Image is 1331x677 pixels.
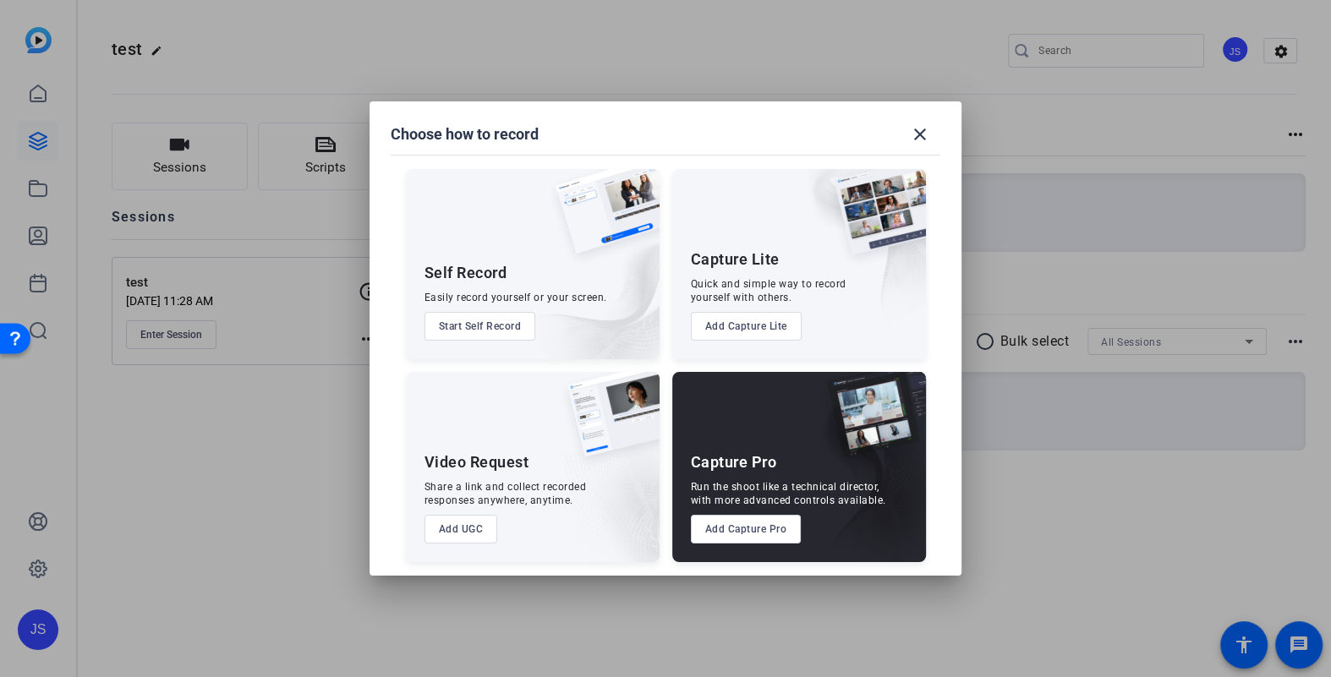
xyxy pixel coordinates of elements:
button: Add UGC [424,515,498,543]
div: Video Request [424,452,529,472]
div: Capture Lite [691,249,780,270]
button: Add Capture Pro [691,515,802,543]
img: embarkstudio-capture-pro.png [801,393,926,562]
div: Easily record yourself or your screen. [424,291,607,304]
img: ugc-content.png [555,372,660,474]
h1: Choose how to record [391,124,539,145]
img: embarkstudio-capture-lite.png [775,169,926,338]
div: Quick and simple way to record yourself with others. [691,277,846,304]
img: embarkstudio-ugc-content.png [561,424,660,562]
img: embarkstudio-self-record.png [512,205,660,359]
div: Share a link and collect recorded responses anywhere, anytime. [424,480,587,507]
div: Run the shoot like a technical director, with more advanced controls available. [691,480,886,507]
div: Self Record [424,263,507,283]
img: capture-pro.png [814,372,926,475]
button: Add Capture Lite [691,312,802,341]
mat-icon: close [910,124,930,145]
div: Capture Pro [691,452,777,472]
img: capture-lite.png [821,169,926,272]
img: self-record.png [543,169,660,270]
button: Start Self Record [424,312,536,341]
